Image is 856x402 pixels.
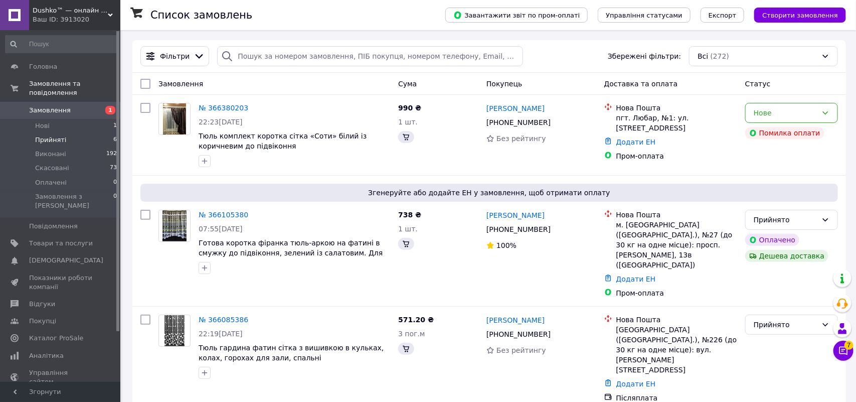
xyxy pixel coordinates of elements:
span: Без рейтингу [496,135,546,143]
button: Експорт [701,8,745,23]
span: Прийняті [35,136,66,145]
span: Управління сайтом [29,368,93,386]
div: Дешева доставка [745,250,828,262]
div: Нове [754,107,817,118]
button: Створити замовлення [754,8,846,23]
div: Оплачено [745,234,799,246]
span: Нові [35,121,50,130]
img: Фото товару [162,210,186,241]
span: 1 шт. [398,225,418,233]
span: 07:55[DATE] [199,225,243,233]
span: Dushko™ — онлайн маркет текстилю, який надихає ваш дім [33,6,108,15]
span: Товари та послуги [29,239,93,248]
img: Фото товару [164,315,185,346]
span: Головна [29,62,57,71]
span: 3 пог.м [398,330,425,338]
div: Пром-оплата [616,151,737,161]
div: Ваш ID: 3913020 [33,15,120,24]
a: Фото товару [158,315,191,347]
button: Управління статусами [598,8,691,23]
span: Покупець [486,80,522,88]
button: Завантажити звіт по пром-оплаті [445,8,588,23]
a: Тюль комплект коротка сітка «Соти» білий із коричневим до підвіконня [199,132,367,150]
span: 22:23[DATE] [199,118,243,126]
span: Без рейтингу [496,346,546,354]
span: 1 [105,106,115,114]
a: Додати ЕН [616,138,656,146]
span: Скасовані [35,164,69,173]
input: Пошук за номером замовлення, ПІБ покупця, номером телефону, Email, номером накладної [217,46,523,66]
span: 571.20 ₴ [398,316,434,324]
span: Відгуки [29,300,55,309]
div: [PHONE_NUMBER] [484,115,553,129]
span: 22:19[DATE] [199,330,243,338]
a: [PERSON_NAME] [486,103,545,113]
span: Аналітика [29,351,64,360]
span: Показники роботи компанії [29,274,93,292]
span: 100% [496,241,517,249]
span: Оплачені [35,178,67,187]
a: № 366380203 [199,104,248,112]
span: Замовлення з [PERSON_NAME] [35,192,113,210]
div: Нова Пошта [616,315,737,325]
img: Фото товару [163,103,186,135]
a: № 366085386 [199,316,248,324]
span: Всі [698,51,708,61]
div: Нова Пошта [616,103,737,113]
span: Завантажити звіт по пром-оплаті [453,11,580,20]
h1: Список замовлень [150,9,252,21]
span: 990 ₴ [398,104,421,112]
span: Експорт [709,12,737,19]
div: Прийнято [754,214,817,225]
span: Замовлення та повідомлення [29,79,120,97]
span: (272) [711,52,730,60]
div: Нова Пошта [616,210,737,220]
span: 192 [106,150,117,159]
span: Збережені фільтри: [608,51,681,61]
div: м. [GEOGRAPHIC_DATA] ([GEOGRAPHIC_DATA].), №27 (до 30 кг на одне місце): просп. [PERSON_NAME], 13... [616,220,737,270]
a: Додати ЕН [616,275,656,283]
span: 0 [113,192,117,210]
span: Замовлення [158,80,203,88]
a: Додати ЕН [616,380,656,388]
div: пгт. Любар, №1: ул. [STREET_ADDRESS] [616,113,737,133]
button: Чат з покупцем7 [833,341,853,361]
span: 73 [110,164,117,173]
div: Помилка оплати [745,127,824,139]
span: 1 [113,121,117,130]
div: Прийнято [754,319,817,330]
span: 738 ₴ [398,211,421,219]
span: 7 [844,341,853,350]
span: Замовлення [29,106,71,115]
a: Фото товару [158,103,191,135]
span: Статус [745,80,771,88]
a: [PERSON_NAME] [486,315,545,325]
a: [PERSON_NAME] [486,210,545,220]
a: Тюль гардина фатин сітка з вишивкою в кульках, колах, горохах для зали, спальні [199,344,384,362]
span: Фільтри [160,51,190,61]
span: Управління статусами [606,12,682,19]
span: [DEMOGRAPHIC_DATA] [29,256,103,265]
span: 0 [113,178,117,187]
div: [GEOGRAPHIC_DATA] ([GEOGRAPHIC_DATA].), №226 (до 30 кг на одне місце): вул. [PERSON_NAME][STREET_... [616,325,737,375]
span: Покупці [29,317,56,326]
div: [PHONE_NUMBER] [484,327,553,341]
span: Повідомлення [29,222,78,231]
a: Готова коротка фіранка тюль-аркою на фатині в смужку до підвіконня, зелений із салатовим. Для кухні, [199,239,383,267]
span: Виконані [35,150,66,159]
span: Cума [398,80,417,88]
span: 1 шт. [398,118,418,126]
div: [PHONE_NUMBER] [484,222,553,236]
span: 6 [113,136,117,145]
span: Каталог ProSale [29,334,83,343]
span: Створити замовлення [762,12,838,19]
span: Доставка та оплата [604,80,678,88]
a: Створити замовлення [744,11,846,19]
input: Пошук [5,35,118,53]
span: Згенеруйте або додайте ЕН у замовлення, щоб отримати оплату [144,188,834,198]
a: Фото товару [158,210,191,242]
a: № 366105380 [199,211,248,219]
